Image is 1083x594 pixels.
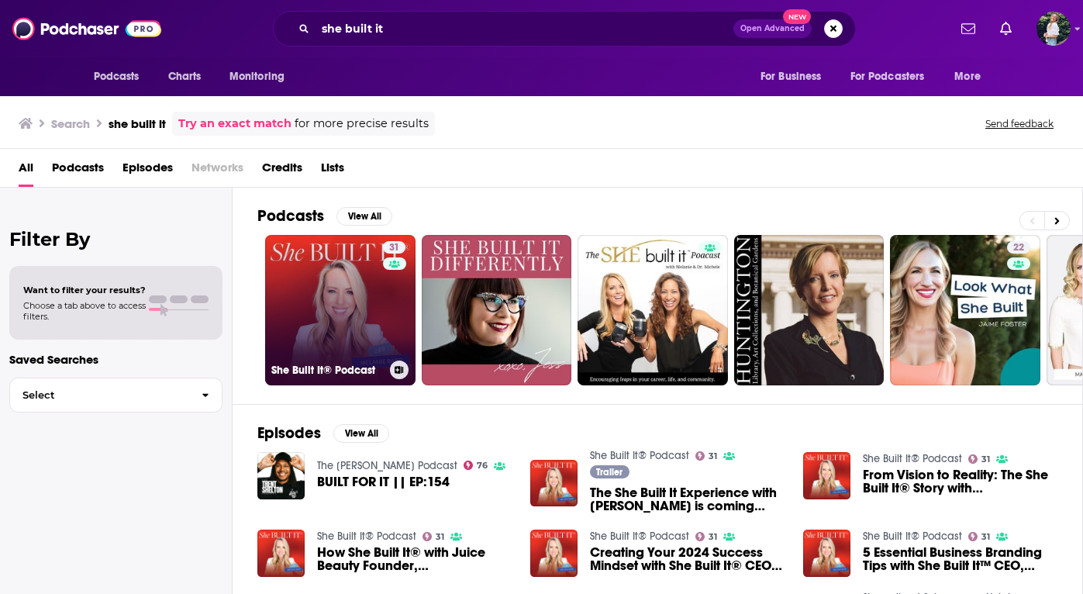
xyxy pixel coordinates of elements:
[23,300,146,322] span: Choose a tab above to access filters.
[863,530,962,543] a: She Built It® Podcast
[750,62,841,92] button: open menu
[9,228,222,250] h2: Filter By
[333,424,389,443] button: View All
[219,62,305,92] button: open menu
[863,468,1057,495] span: From Vision to Reality: The She Built It® Story with [PERSON_NAME]
[596,468,623,477] span: Trailer
[271,364,384,377] h3: She Built It® Podcast
[317,546,512,572] a: How She Built It® with Juice Beauty Founder, Karen Behnke
[761,66,822,88] span: For Business
[994,16,1018,42] a: Show notifications dropdown
[317,459,457,472] a: The Trent Shelton Podcast
[1013,240,1024,256] span: 22
[83,62,160,92] button: open menu
[383,241,405,254] a: 31
[1007,241,1030,254] a: 22
[321,155,344,187] a: Lists
[733,19,812,38] button: Open AdvancedNew
[477,462,488,469] span: 76
[709,453,717,460] span: 31
[783,9,811,24] span: New
[317,475,450,489] a: BUILT FOR IT || EP:154
[968,454,991,464] a: 31
[1036,12,1071,46] span: Logged in as ginny24232
[530,530,578,577] img: Creating Your 2024 Success Mindset with She Built It® CEO, Melanie Barr
[695,451,718,461] a: 31
[317,530,416,543] a: She Built It® Podcast
[740,25,805,33] span: Open Advanced
[168,66,202,88] span: Charts
[803,452,850,499] img: From Vision to Reality: The She Built It® Story with Melanie Barr
[863,452,962,465] a: She Built It® Podcast
[295,115,429,133] span: for more precise results
[981,117,1058,130] button: Send feedback
[178,115,291,133] a: Try an exact match
[850,66,925,88] span: For Podcasters
[464,461,488,470] a: 76
[590,449,689,462] a: She Built It® Podcast
[840,62,947,92] button: open menu
[12,14,161,43] img: Podchaser - Follow, Share and Rate Podcasts
[94,66,140,88] span: Podcasts
[530,460,578,507] img: The She Built It Experience with Melanie is coming soon!
[10,390,189,400] span: Select
[590,546,785,572] span: Creating Your 2024 Success Mindset with She Built It® CEO, [PERSON_NAME]
[257,452,305,499] img: BUILT FOR IT || EP:154
[23,285,146,295] span: Want to filter your results?
[229,66,285,88] span: Monitoring
[122,155,173,187] a: Episodes
[436,534,444,540] span: 31
[863,546,1057,572] a: 5 Essential Business Branding Tips with She Built It™ CEO, Melanie Barr
[955,16,981,42] a: Show notifications dropdown
[590,486,785,513] a: The She Built It Experience with Melanie is coming soon!
[389,240,399,256] span: 31
[9,378,222,413] button: Select
[273,11,856,47] div: Search podcasts, credits, & more...
[262,155,302,187] a: Credits
[943,62,1000,92] button: open menu
[968,532,991,541] a: 31
[1036,12,1071,46] button: Show profile menu
[257,423,389,443] a: EpisodesView All
[9,352,222,367] p: Saved Searches
[257,530,305,577] img: How She Built It® with Juice Beauty Founder, Karen Behnke
[19,155,33,187] a: All
[709,534,717,540] span: 31
[336,207,392,226] button: View All
[863,546,1057,572] span: 5 Essential Business Branding Tips with She Built It™ CEO, [PERSON_NAME]
[109,116,166,131] h3: she built it
[863,468,1057,495] a: From Vision to Reality: The She Built It® Story with Melanie Barr
[981,534,990,540] span: 31
[191,155,243,187] span: Networks
[316,16,733,41] input: Search podcasts, credits, & more...
[590,530,689,543] a: She Built It® Podcast
[590,546,785,572] a: Creating Your 2024 Success Mindset with She Built It® CEO, Melanie Barr
[265,235,416,385] a: 31She Built It® Podcast
[51,116,90,131] h3: Search
[695,532,718,541] a: 31
[803,530,850,577] img: 5 Essential Business Branding Tips with She Built It™ CEO, Melanie Barr
[257,206,392,226] a: PodcastsView All
[257,206,324,226] h2: Podcasts
[1036,12,1071,46] img: User Profile
[158,62,211,92] a: Charts
[423,532,445,541] a: 31
[317,546,512,572] span: How She Built It® with Juice Beauty Founder, [PERSON_NAME]
[52,155,104,187] a: Podcasts
[981,456,990,463] span: 31
[954,66,981,88] span: More
[257,423,321,443] h2: Episodes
